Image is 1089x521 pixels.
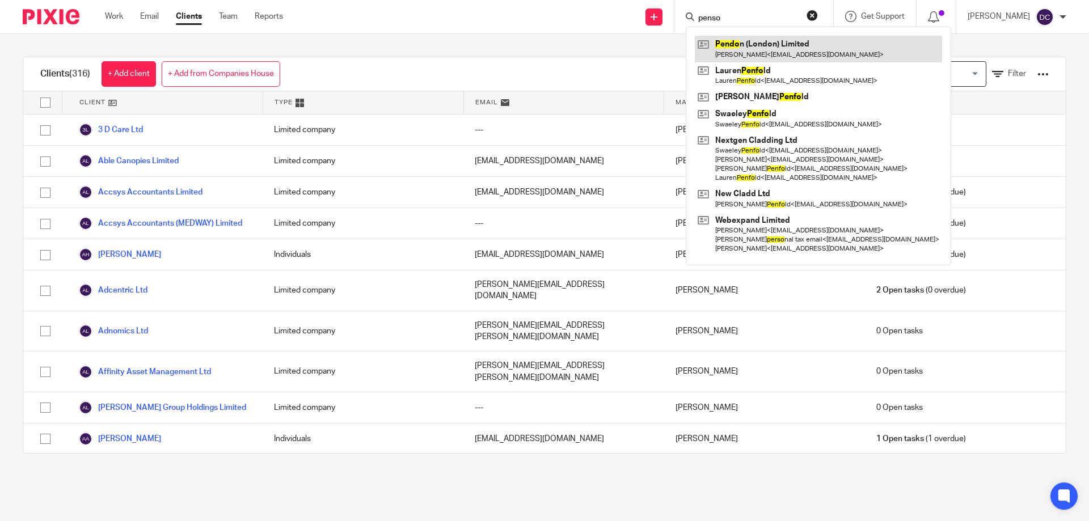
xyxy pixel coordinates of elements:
[79,324,92,338] img: svg%3E
[79,401,246,414] a: [PERSON_NAME] Group Holdings Limited
[664,239,865,270] div: [PERSON_NAME]
[40,68,90,80] h1: Clients
[140,11,159,22] a: Email
[463,177,664,207] div: [EMAIL_ADDRESS][DOMAIN_NAME]
[263,146,463,176] div: Limited company
[463,311,664,351] div: [PERSON_NAME][EMAIL_ADDRESS][PERSON_NAME][DOMAIN_NAME]
[275,98,293,107] span: Type
[463,423,664,454] div: [EMAIL_ADDRESS][DOMAIN_NAME]
[23,9,79,24] img: Pixie
[475,98,498,107] span: Email
[463,146,664,176] div: [EMAIL_ADDRESS][DOMAIN_NAME]
[664,208,865,239] div: [PERSON_NAME]
[79,248,161,261] a: [PERSON_NAME]
[968,11,1030,22] p: [PERSON_NAME]
[876,433,966,444] span: (1 overdue)
[463,208,664,239] div: ---
[876,285,966,296] span: (0 overdue)
[105,11,123,22] a: Work
[79,283,92,297] img: svg%3E
[263,311,463,351] div: Limited company
[79,217,92,230] img: svg%3E
[79,283,147,297] a: Adcentric Ltd
[263,351,463,392] div: Limited company
[263,423,463,454] div: Individuals
[463,115,664,145] div: ---
[79,217,242,230] a: Accsys Accountants (MEDWAY) Limited
[263,115,463,145] div: Limited company
[664,351,865,392] div: [PERSON_NAME]
[263,208,463,239] div: Limited company
[463,239,664,270] div: [EMAIL_ADDRESS][DOMAIN_NAME]
[463,392,664,423] div: ---
[1008,70,1026,78] span: Filter
[463,351,664,392] div: [PERSON_NAME][EMAIL_ADDRESS][PERSON_NAME][DOMAIN_NAME]
[876,285,924,296] span: 2 Open tasks
[79,154,179,168] a: Able Canopies Limited
[79,432,92,446] img: svg%3E
[664,392,865,423] div: [PERSON_NAME]
[664,146,865,176] div: [PERSON_NAME]
[35,92,56,113] input: Select all
[876,325,923,337] span: 0 Open tasks
[1036,8,1054,26] img: svg%3E
[263,177,463,207] div: Limited company
[69,69,90,78] span: (316)
[79,324,148,338] a: Adnomics Ltd
[263,239,463,270] div: Individuals
[664,423,865,454] div: [PERSON_NAME]
[102,61,156,87] a: + Add client
[79,365,92,379] img: svg%3E
[79,248,92,261] img: svg%3E
[79,123,143,137] a: 3 D Care Ltd
[79,98,105,107] span: Client
[162,61,280,87] a: + Add from Companies House
[876,402,923,413] span: 0 Open tasks
[176,11,202,22] a: Clients
[664,311,865,351] div: [PERSON_NAME]
[79,432,161,446] a: [PERSON_NAME]
[664,270,865,311] div: [PERSON_NAME]
[664,115,865,145] div: [PERSON_NAME]
[255,11,283,22] a: Reports
[263,270,463,311] div: Limited company
[79,185,92,199] img: svg%3E
[79,185,202,199] a: Accsys Accountants Limited
[263,392,463,423] div: Limited company
[876,366,923,377] span: 0 Open tasks
[697,14,799,24] input: Search
[676,98,711,107] span: Manager
[79,401,92,414] img: svg%3E
[664,177,865,207] div: [PERSON_NAME]
[861,12,905,20] span: Get Support
[79,365,211,379] a: Affinity Asset Management Ltd
[807,10,818,21] button: Clear
[79,123,92,137] img: svg%3E
[219,11,238,22] a: Team
[79,154,92,168] img: svg%3E
[463,270,664,311] div: [PERSON_NAME][EMAIL_ADDRESS][DOMAIN_NAME]
[876,433,924,444] span: 1 Open tasks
